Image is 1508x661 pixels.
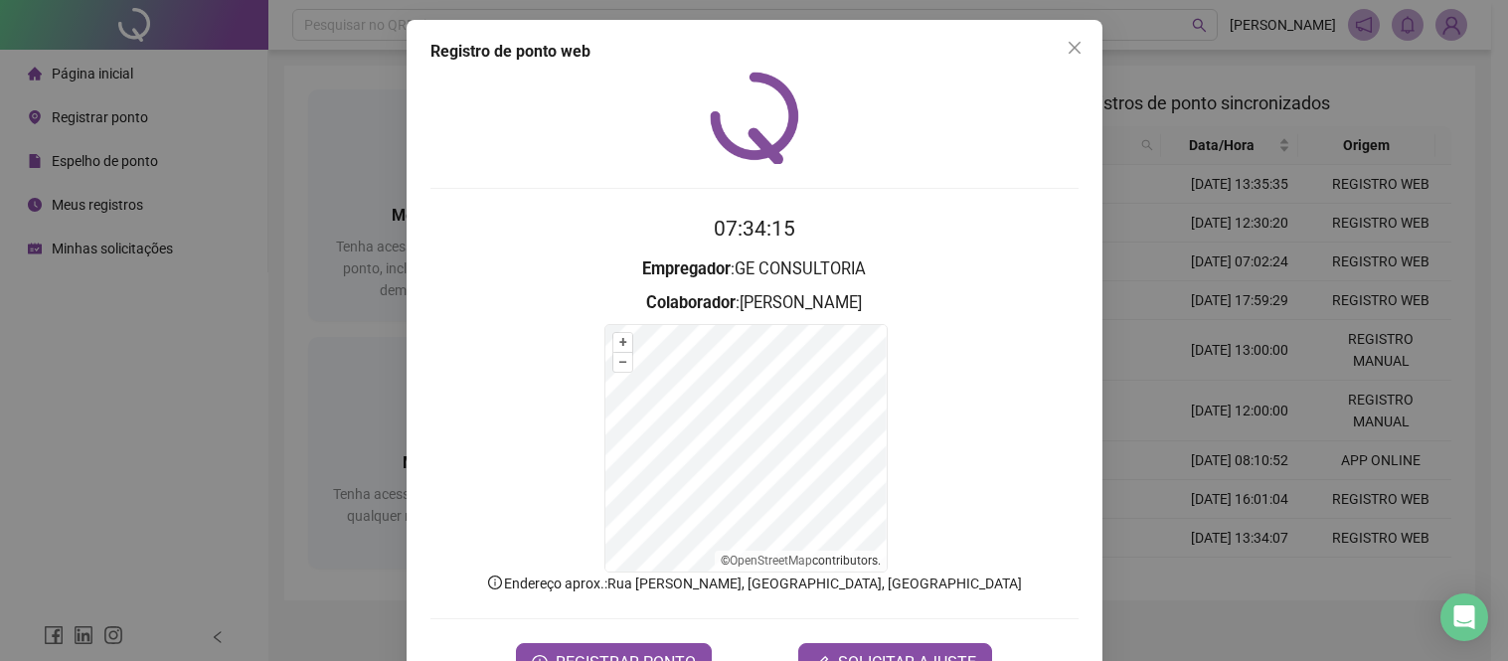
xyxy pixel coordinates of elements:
time: 07:34:15 [714,217,795,241]
button: + [613,333,632,352]
li: © contributors. [721,554,881,568]
p: Endereço aprox. : Rua [PERSON_NAME], [GEOGRAPHIC_DATA], [GEOGRAPHIC_DATA] [430,573,1079,594]
div: Open Intercom Messenger [1440,593,1488,641]
h3: : GE CONSULTORIA [430,256,1079,282]
a: OpenStreetMap [730,554,812,568]
img: QRPoint [710,72,799,164]
strong: Empregador [642,259,731,278]
span: info-circle [486,574,504,591]
div: Registro de ponto web [430,40,1079,64]
button: Close [1059,32,1090,64]
button: – [613,353,632,372]
strong: Colaborador [646,293,736,312]
span: close [1067,40,1083,56]
h3: : [PERSON_NAME] [430,290,1079,316]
